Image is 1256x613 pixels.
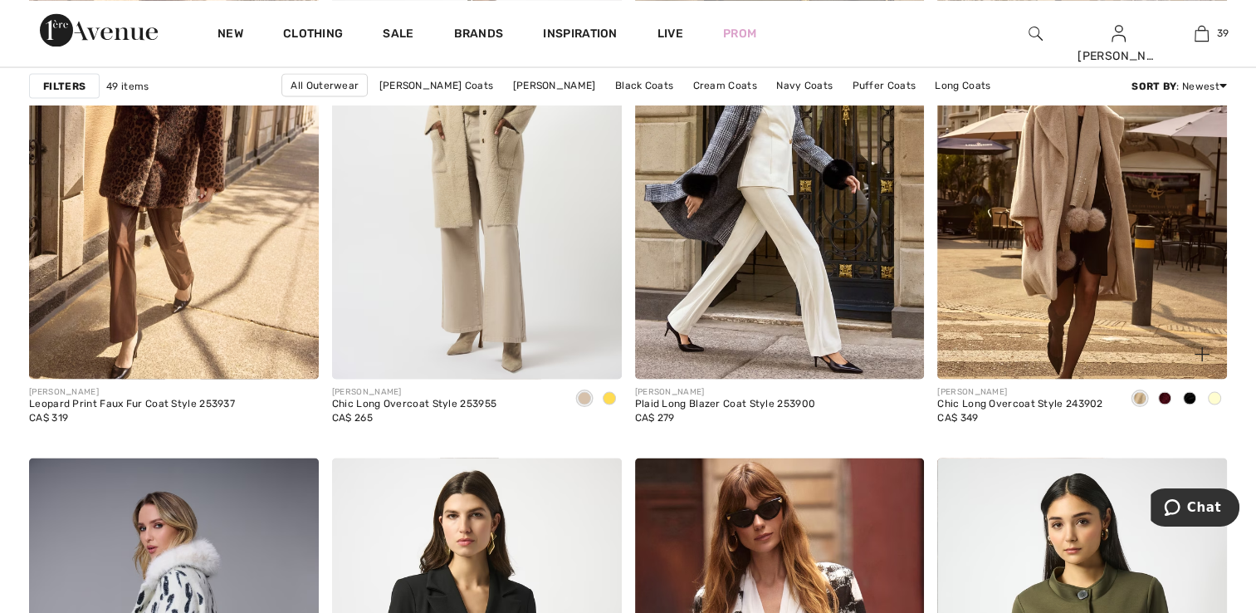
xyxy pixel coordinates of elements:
span: CA$ 319 [29,411,68,423]
a: Brands [454,27,504,44]
div: Medallion [597,385,622,413]
span: 39 [1217,26,1229,41]
img: My Info [1112,23,1126,43]
iframe: Opens a widget where you can chat to one of our agents [1151,488,1239,530]
a: Black Coats [607,74,682,96]
div: [PERSON_NAME] [937,385,1102,398]
a: Navy Coats [768,74,841,96]
span: CA$ 265 [332,411,373,423]
img: My Bag [1195,23,1209,43]
div: [PERSON_NAME] [29,385,235,398]
a: Sign In [1112,25,1126,41]
img: plus_v2.svg [1195,346,1210,361]
a: Cream Coats [684,74,765,96]
div: Chic Long Overcoat Style 253955 [332,398,496,409]
a: 39 [1161,23,1242,43]
div: Leopard Print Faux Fur Coat Style 253937 [29,398,235,409]
strong: Filters [43,78,86,93]
a: Puffer Coats [843,74,924,96]
div: Chic Long Overcoat Style 243902 [937,398,1102,409]
div: : Newest [1131,78,1227,93]
strong: Sort By [1131,80,1176,91]
div: Almond [1127,385,1152,413]
a: Long Coats [926,74,999,96]
img: search the website [1029,23,1043,43]
div: [PERSON_NAME] [332,385,496,398]
a: [PERSON_NAME] Coats [371,74,502,96]
span: 49 items [106,78,149,93]
div: Merlot [1152,385,1177,413]
div: Cream [1202,385,1227,413]
span: CA$ 279 [635,411,675,423]
a: All Outerwear [281,73,368,96]
a: Prom [723,25,756,42]
div: [PERSON_NAME] [635,385,816,398]
a: New [217,27,243,44]
a: Live [657,25,683,42]
div: [PERSON_NAME] [1078,47,1159,65]
div: Plaid Long Blazer Coat Style 253900 [635,398,816,409]
a: [PERSON_NAME] [505,74,604,96]
a: Sale [383,27,413,44]
span: CA$ 349 [937,411,978,423]
span: Inspiration [543,27,617,44]
img: 1ère Avenue [40,13,158,47]
a: Clothing [283,27,343,44]
div: Almond [572,385,597,413]
div: Black [1177,385,1202,413]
